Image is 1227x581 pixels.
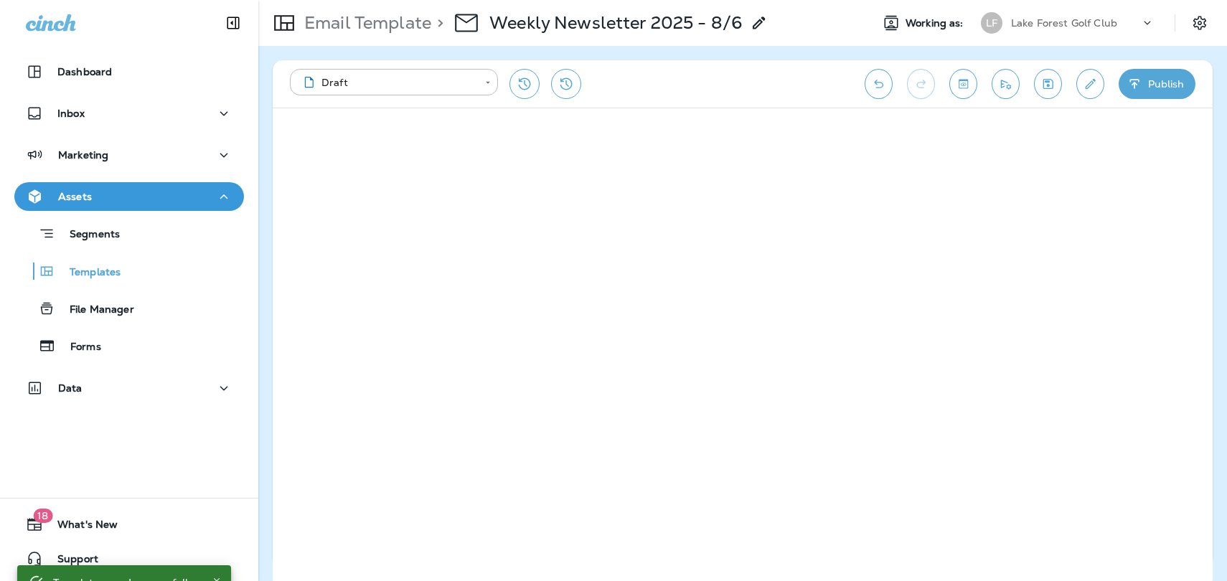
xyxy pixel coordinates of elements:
button: Inbox [14,99,244,128]
p: Assets [58,191,92,202]
button: Collapse Sidebar [213,9,253,37]
button: Marketing [14,141,244,169]
span: Support [43,553,98,570]
button: 18What's New [14,510,244,539]
button: Publish [1119,69,1195,99]
button: Save [1034,69,1062,99]
div: LF [981,12,1002,34]
button: File Manager [14,293,244,323]
button: Assets [14,182,244,211]
button: Data [14,374,244,402]
button: Segments [14,218,244,249]
button: Undo [865,69,893,99]
button: Edit details [1076,69,1104,99]
span: 18 [33,509,52,523]
p: Templates [55,266,121,280]
button: Support [14,544,244,573]
button: Dashboard [14,57,244,86]
p: Data [58,382,83,394]
p: Email Template [298,12,431,34]
p: Weekly Newsletter 2025 - 8/6 [489,12,742,34]
p: File Manager [55,303,134,317]
p: > [431,12,443,34]
p: Dashboard [57,66,112,77]
button: Toggle preview [949,69,977,99]
button: Restore from previous version [509,69,540,99]
button: Forms [14,331,244,361]
span: What's New [43,519,118,536]
button: Send test email [992,69,1020,99]
p: Marketing [58,149,108,161]
span: Working as: [906,17,967,29]
p: Segments [55,228,120,242]
div: Draft [300,75,475,90]
button: View Changelog [551,69,581,99]
button: Templates [14,256,244,286]
p: Lake Forest Golf Club [1011,17,1117,29]
p: Inbox [57,108,85,119]
p: Forms [56,341,101,354]
button: Settings [1187,10,1213,36]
